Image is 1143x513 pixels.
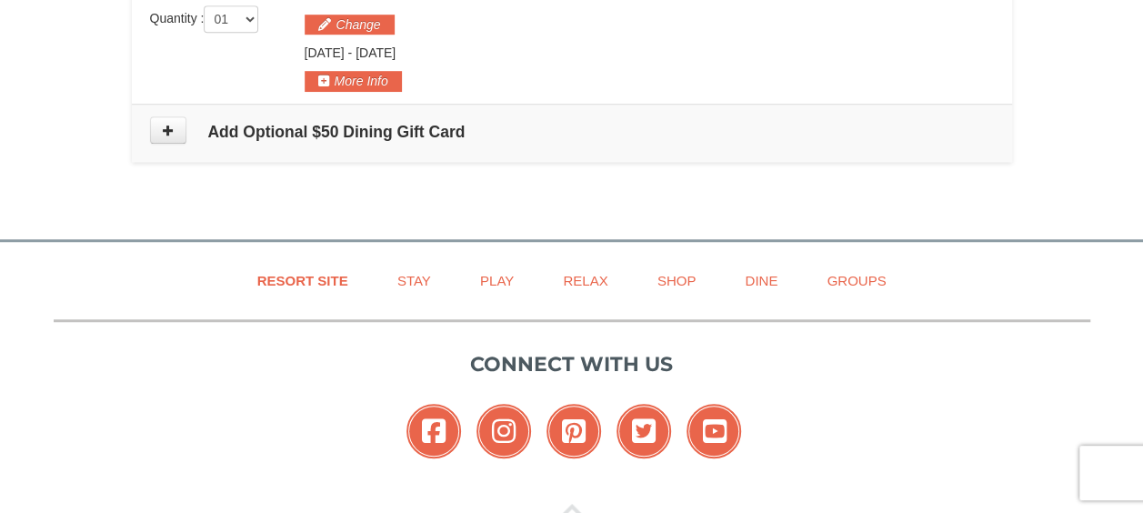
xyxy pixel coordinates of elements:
[305,15,395,35] button: Change
[347,45,352,60] span: -
[150,123,994,141] h4: Add Optional $50 Dining Gift Card
[635,260,719,301] a: Shop
[804,260,908,301] a: Groups
[540,260,630,301] a: Relax
[150,11,259,25] span: Quantity :
[375,260,454,301] a: Stay
[54,349,1090,379] p: Connect with us
[722,260,800,301] a: Dine
[457,260,536,301] a: Play
[356,45,396,60] span: [DATE]
[305,45,345,60] span: [DATE]
[305,71,402,91] button: More Info
[235,260,371,301] a: Resort Site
